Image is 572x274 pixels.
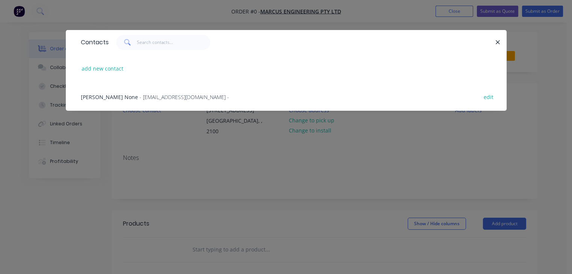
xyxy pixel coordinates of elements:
[480,92,498,102] button: edit
[81,93,138,101] span: [PERSON_NAME] None
[137,35,210,50] input: Search contacts...
[140,93,229,101] span: - [EMAIL_ADDRESS][DOMAIN_NAME] -
[78,63,127,74] button: add new contact
[77,30,109,54] div: Contacts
